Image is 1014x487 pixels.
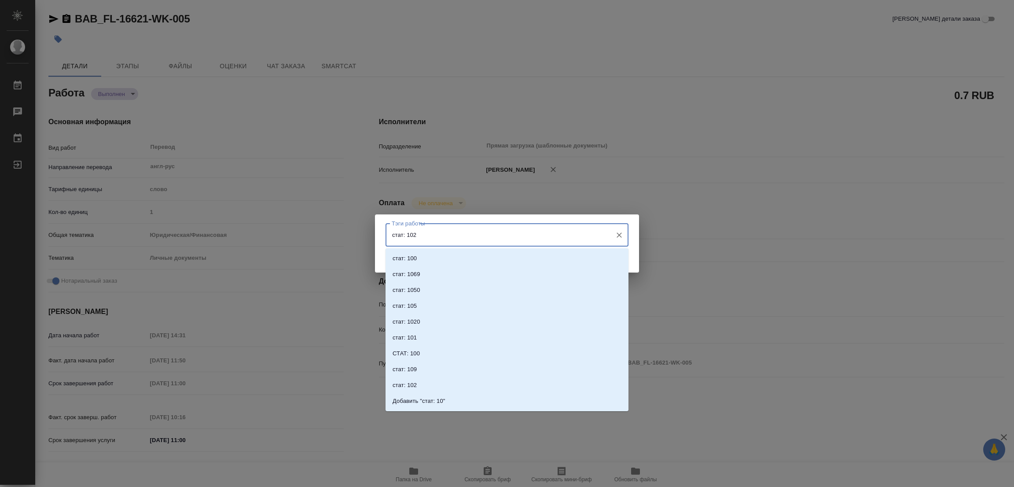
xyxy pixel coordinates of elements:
p: стат: 105 [393,302,417,310]
p: стат: 1020 [393,317,420,326]
p: стат: 1050 [393,286,420,295]
p: стат: 109 [393,365,417,374]
p: СТАТ: 100 [393,349,420,358]
p: стат: 102 [393,381,417,390]
p: Добавить "стат: 10" [393,397,445,406]
p: стат: 100 [393,254,417,263]
p: стат: 101 [393,333,417,342]
p: стат: 1069 [393,270,420,279]
button: Очистить [613,229,625,241]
